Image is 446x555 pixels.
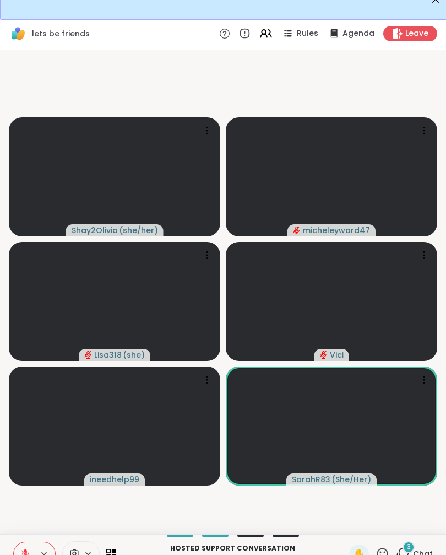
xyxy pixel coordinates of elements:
[123,543,342,553] p: Hosted support conversation
[90,474,139,485] span: ineedhelp99
[407,542,411,552] span: 3
[94,349,122,360] span: Lisa318
[297,28,318,39] span: Rules
[292,474,330,485] span: SarahR83
[32,28,90,39] span: lets be friends
[84,351,92,359] span: audio-muted
[331,474,371,485] span: ( She/Her )
[9,24,28,43] img: ShareWell Logomark
[303,225,370,236] span: micheleyward47
[320,351,328,359] span: audio-muted
[119,225,158,236] span: ( she/her )
[330,349,344,360] span: Vici
[293,227,301,234] span: audio-muted
[405,28,428,39] span: Leave
[342,28,374,39] span: Agenda
[72,225,118,236] span: Shay2Olivia
[123,349,145,360] span: ( she )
